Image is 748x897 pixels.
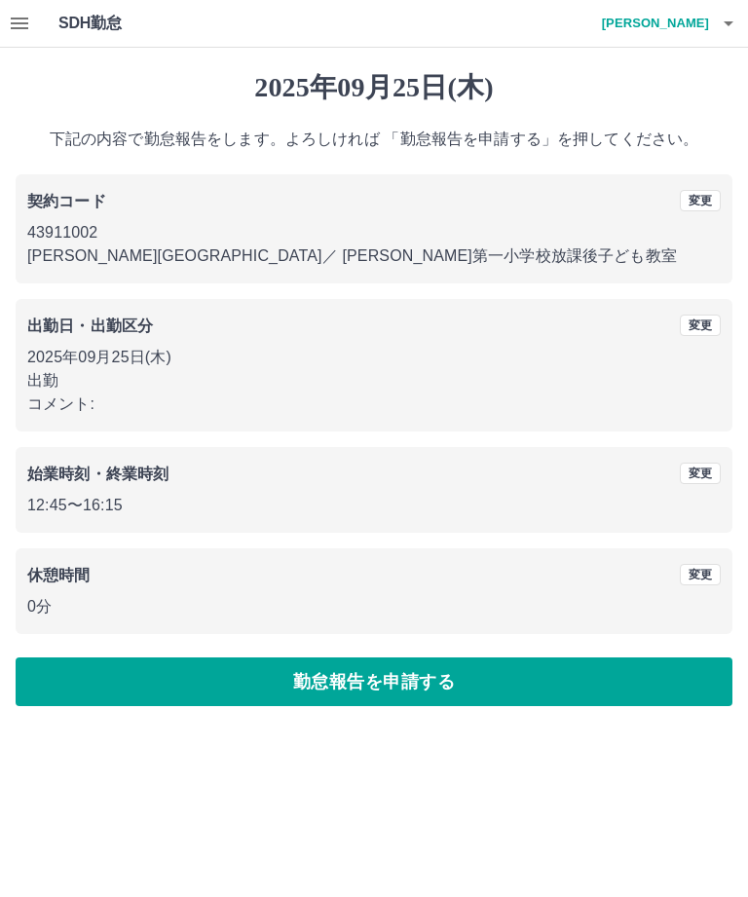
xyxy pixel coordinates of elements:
[27,494,721,517] p: 12:45 〜 16:15
[27,244,721,268] p: [PERSON_NAME][GEOGRAPHIC_DATA] ／ [PERSON_NAME]第一小学校放課後子ども教室
[27,392,721,416] p: コメント:
[680,190,721,211] button: 変更
[27,595,721,618] p: 0分
[27,369,721,392] p: 出勤
[680,463,721,484] button: 変更
[27,466,168,482] b: 始業時刻・終業時刻
[16,71,732,104] h1: 2025年09月25日(木)
[16,128,732,151] p: 下記の内容で勤怠報告をします。よろしければ 「勤怠報告を申請する」を押してください。
[27,346,721,369] p: 2025年09月25日(木)
[27,567,91,583] b: 休憩時間
[27,221,721,244] p: 43911002
[680,564,721,585] button: 変更
[680,315,721,336] button: 変更
[16,657,732,706] button: 勤怠報告を申請する
[27,193,106,209] b: 契約コード
[27,318,153,334] b: 出勤日・出勤区分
